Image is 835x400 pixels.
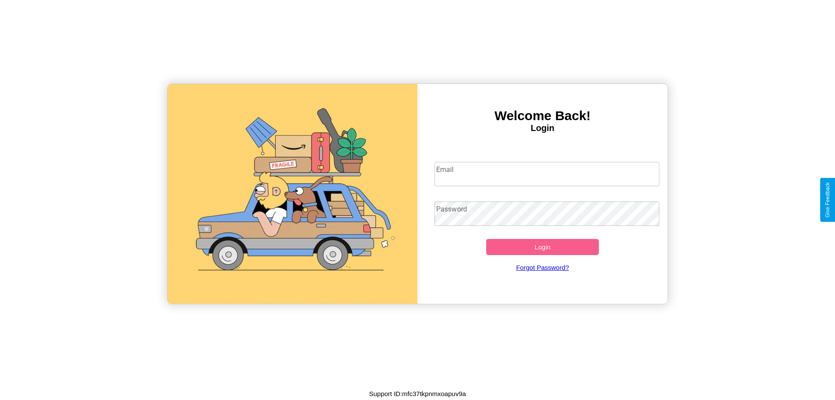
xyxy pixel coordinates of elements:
h3: Welcome Back! [417,108,668,123]
p: Support ID: mfc37tkpnmxoapuv9a [369,388,466,400]
button: Login [486,239,599,255]
img: gif [167,84,417,304]
a: Forgot Password? [430,255,655,280]
h4: Login [417,123,668,133]
div: Give Feedback [825,182,831,218]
